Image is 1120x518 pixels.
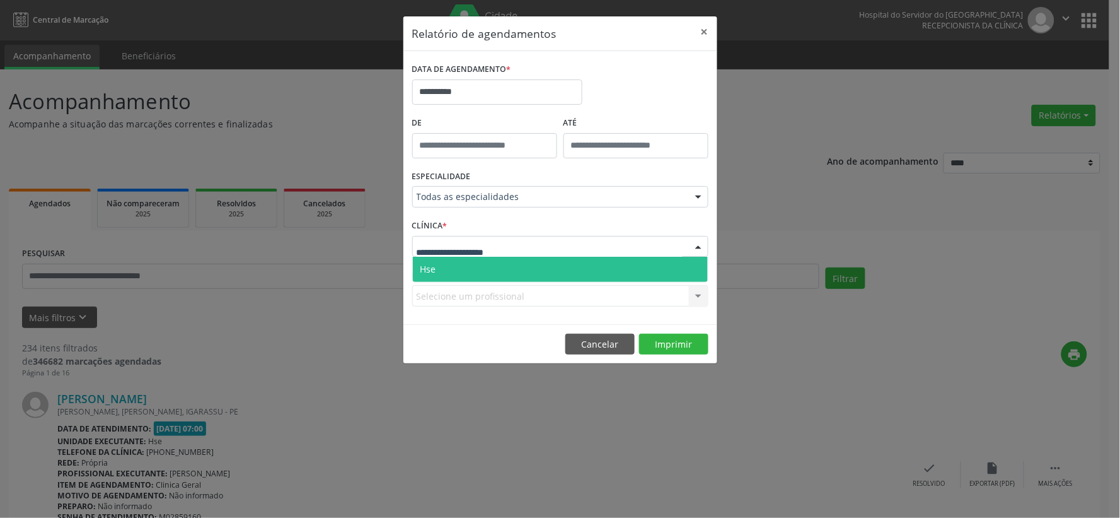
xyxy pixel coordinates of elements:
span: Hse [420,263,436,275]
label: ESPECIALIDADE [412,167,471,187]
h5: Relatório de agendamentos [412,25,557,42]
label: DATA DE AGENDAMENTO [412,60,511,79]
label: CLÍNICA [412,216,447,236]
label: ATÉ [563,114,708,133]
button: Imprimir [639,334,708,355]
label: De [412,114,557,133]
button: Cancelar [565,334,635,355]
button: Close [692,16,717,47]
span: Todas as especialidades [417,191,683,203]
